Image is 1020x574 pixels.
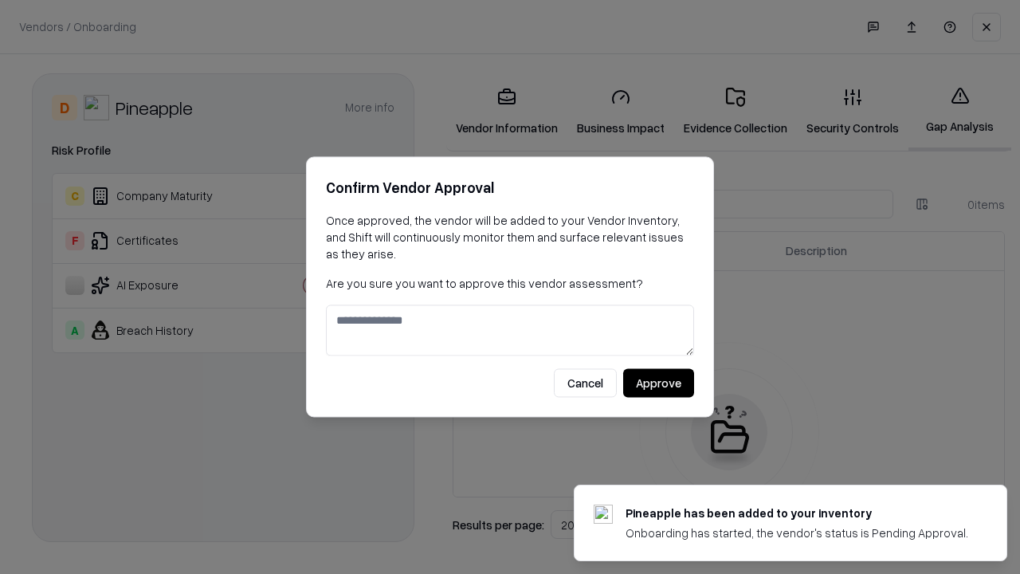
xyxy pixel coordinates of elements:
button: Cancel [554,369,617,398]
p: Once approved, the vendor will be added to your Vendor Inventory, and Shift will continuously mon... [326,212,694,262]
img: pineappleenergy.com [594,505,613,524]
div: Pineapple has been added to your inventory [626,505,968,521]
div: Onboarding has started, the vendor's status is Pending Approval. [626,525,968,541]
button: Approve [623,369,694,398]
h2: Confirm Vendor Approval [326,176,694,199]
p: Are you sure you want to approve this vendor assessment? [326,275,694,292]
